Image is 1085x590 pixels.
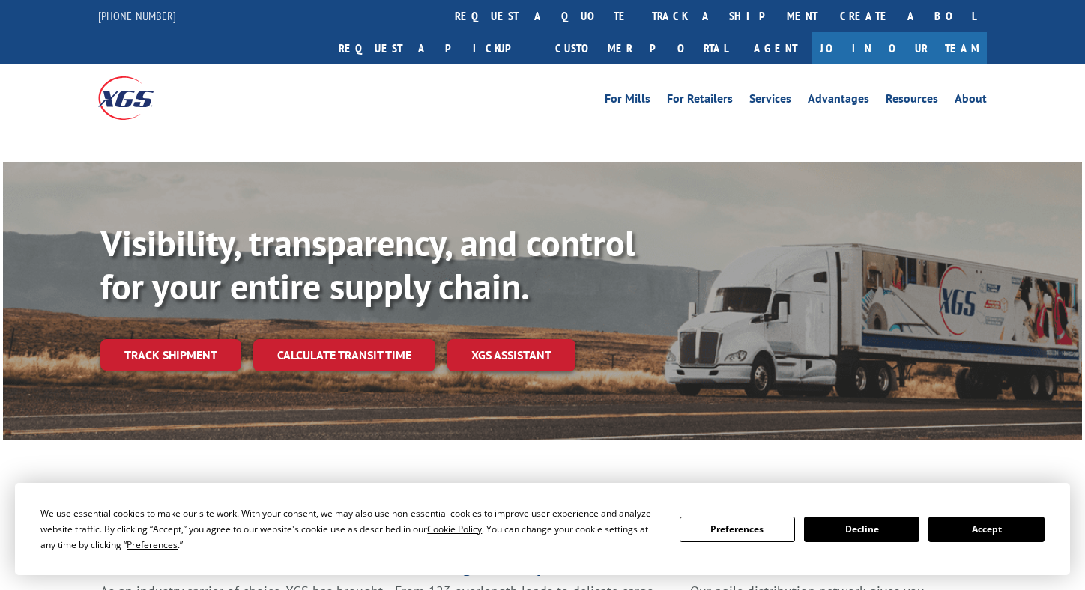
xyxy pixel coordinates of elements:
a: Resources [886,93,938,109]
a: Calculate transit time [253,339,435,371]
a: [PHONE_NUMBER] [98,8,176,23]
div: We use essential cookies to make our site work. With your consent, we may also use non-essential ... [40,505,661,553]
span: Preferences [127,538,178,551]
a: Join Our Team [812,32,987,64]
div: Cookie Consent Prompt [15,483,1070,575]
span: Cookie Policy [427,523,482,535]
a: Track shipment [100,339,241,371]
button: Decline [804,517,919,542]
button: Preferences [680,517,795,542]
a: XGS ASSISTANT [447,339,575,371]
a: About [955,93,987,109]
a: Advantages [808,93,869,109]
a: For Mills [605,93,650,109]
a: Agent [739,32,812,64]
a: For Retailers [667,93,733,109]
a: Request a pickup [327,32,544,64]
button: Accept [928,517,1044,542]
b: Visibility, transparency, and control for your entire supply chain. [100,219,635,309]
a: Services [749,93,791,109]
a: Customer Portal [544,32,739,64]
